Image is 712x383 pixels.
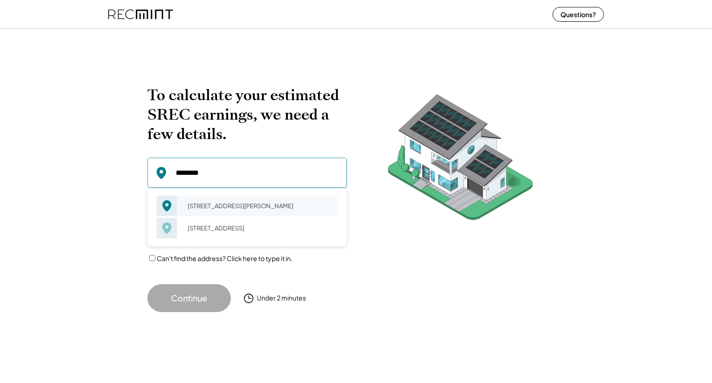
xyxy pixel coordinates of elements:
button: Questions? [553,7,604,22]
h2: To calculate your estimated SREC earnings, we need a few details. [147,85,347,144]
button: Continue [147,284,231,312]
div: Under 2 minutes [257,294,306,303]
label: Can't find the address? Click here to type it in. [157,254,292,262]
img: recmint-logotype%403x%20%281%29.jpeg [108,2,173,26]
div: [STREET_ADDRESS] [182,222,337,235]
div: [STREET_ADDRESS][PERSON_NAME] [182,199,337,212]
img: RecMintArtboard%207.png [370,85,551,234]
